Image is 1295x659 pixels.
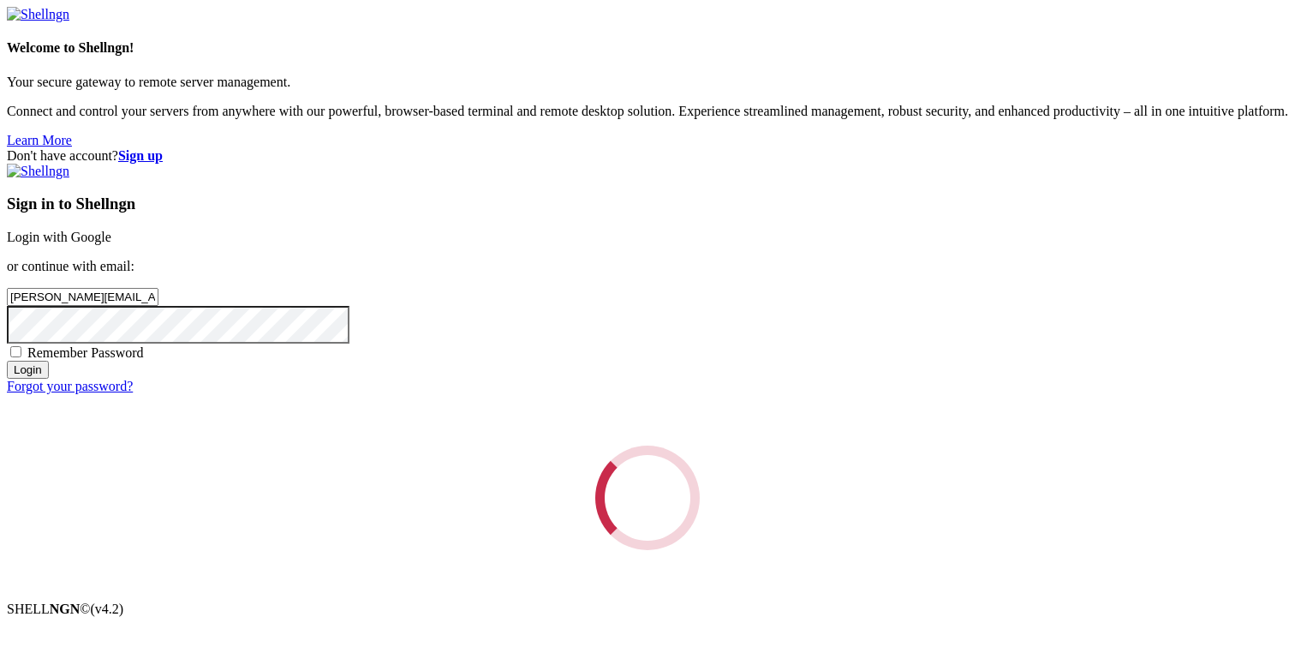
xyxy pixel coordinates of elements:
span: SHELL © [7,602,123,616]
img: Shellngn [7,164,69,179]
a: Forgot your password? [7,379,133,393]
h4: Welcome to Shellngn! [7,40,1288,56]
b: NGN [50,602,81,616]
p: Your secure gateway to remote server management. [7,75,1288,90]
p: or continue with email: [7,259,1288,274]
a: Sign up [118,148,163,163]
a: Login with Google [7,230,111,244]
span: 4.2.0 [91,602,124,616]
div: Loading... [590,440,704,554]
span: Remember Password [27,345,144,360]
input: Remember Password [10,346,21,357]
a: Learn More [7,133,72,147]
h3: Sign in to Shellngn [7,195,1288,213]
div: Don't have account? [7,148,1288,164]
input: Email address [7,288,158,306]
p: Connect and control your servers from anywhere with our powerful, browser-based terminal and remo... [7,104,1288,119]
img: Shellngn [7,7,69,22]
input: Login [7,361,49,379]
